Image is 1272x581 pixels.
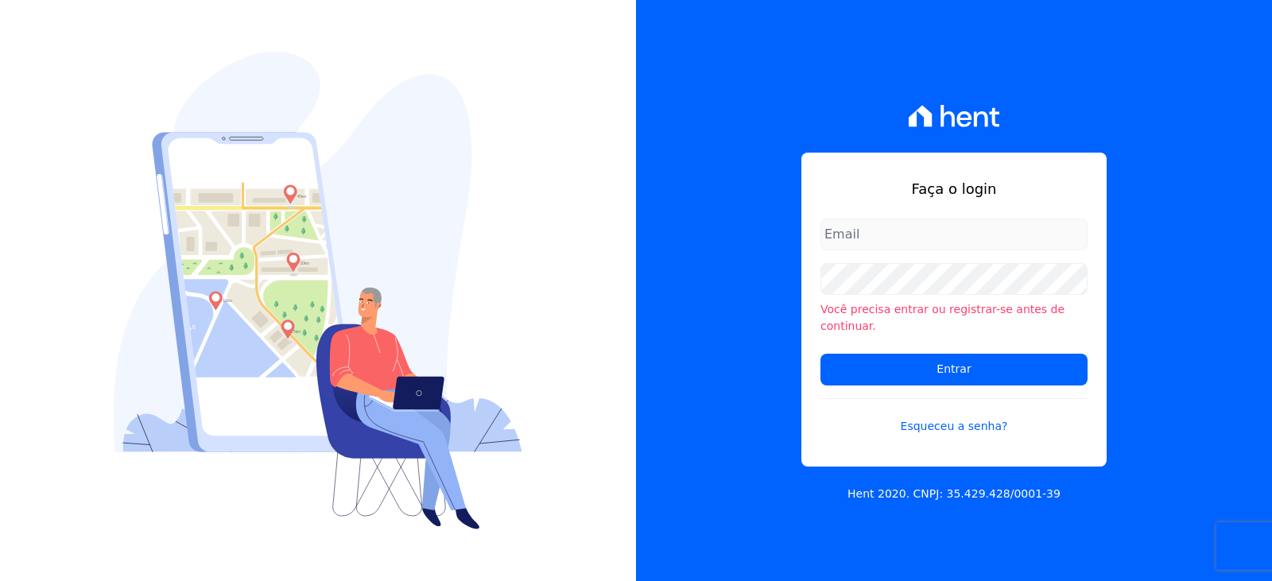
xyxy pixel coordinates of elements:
[820,219,1088,250] input: Email
[820,178,1088,199] h1: Faça o login
[820,398,1088,435] a: Esqueceu a senha?
[847,486,1061,502] p: Hent 2020. CNPJ: 35.429.428/0001-39
[820,354,1088,385] input: Entrar
[114,52,522,529] img: Login
[820,301,1088,335] li: Você precisa entrar ou registrar-se antes de continuar.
